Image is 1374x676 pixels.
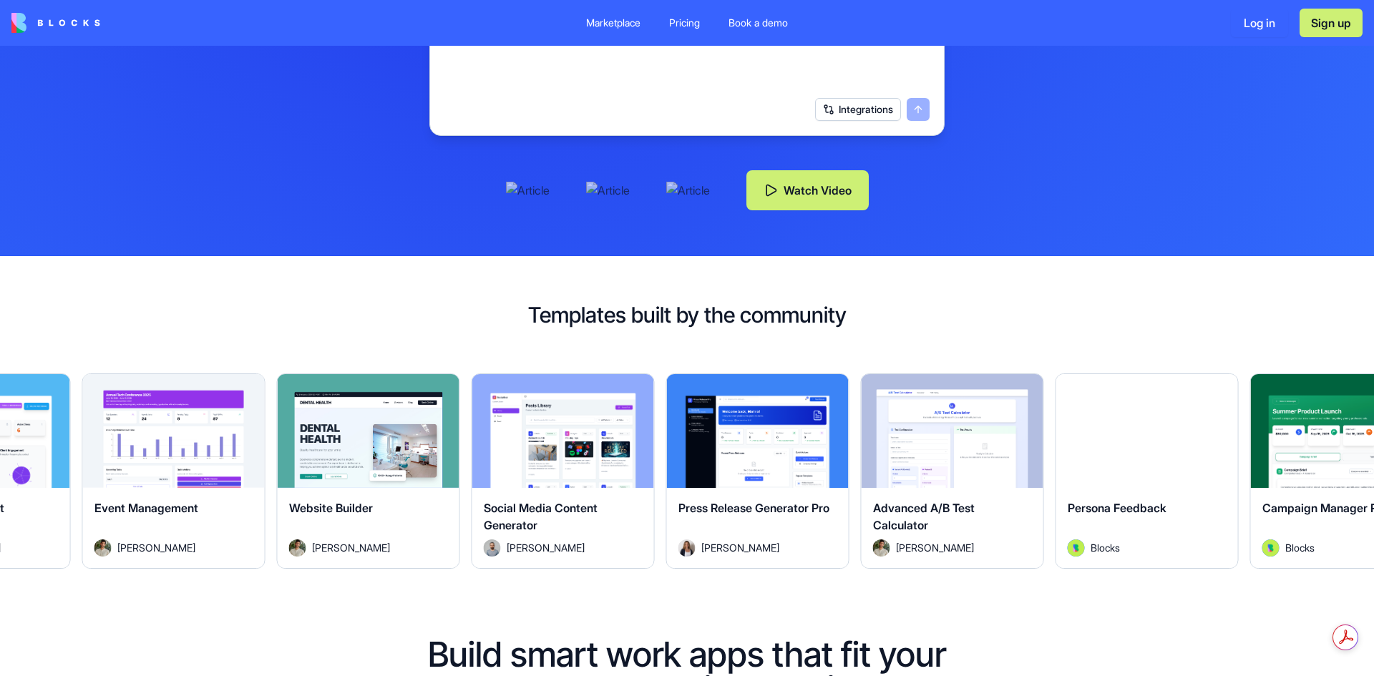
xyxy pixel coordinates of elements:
[701,540,779,555] span: [PERSON_NAME]
[873,539,890,557] img: Avatar
[289,501,373,515] span: Website Builder
[896,540,974,555] span: [PERSON_NAME]
[117,540,195,555] span: [PERSON_NAME]
[1285,540,1315,555] span: Blocks
[815,98,901,121] button: Integrations
[94,539,112,557] img: Avatar
[678,501,829,515] span: Press Release Generator Pro
[1068,539,1085,557] img: Avatar
[23,302,1351,328] h2: Templates built by the community
[94,501,198,515] span: Event Management
[506,182,563,199] img: Article
[1091,540,1120,555] span: Blocks
[1262,539,1280,557] img: Avatar
[289,539,306,557] img: Avatar
[1068,501,1166,515] span: Persona Feedback
[658,10,711,36] a: Pricing
[11,13,100,33] img: logo
[484,539,501,557] img: Avatar
[717,10,799,36] a: Book a demo
[729,16,788,30] div: Book a demo
[1300,9,1363,37] button: Sign up
[484,501,598,532] span: Social Media Content Generator
[575,10,652,36] a: Marketplace
[669,16,700,30] div: Pricing
[666,182,723,199] img: Article
[312,540,390,555] span: [PERSON_NAME]
[678,539,696,557] img: Avatar
[1231,9,1288,37] button: Log in
[586,16,640,30] div: Marketplace
[873,501,975,532] span: Advanced A/B Test Calculator
[586,182,643,199] img: Article
[746,170,869,210] button: Watch Video
[507,540,585,555] span: [PERSON_NAME]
